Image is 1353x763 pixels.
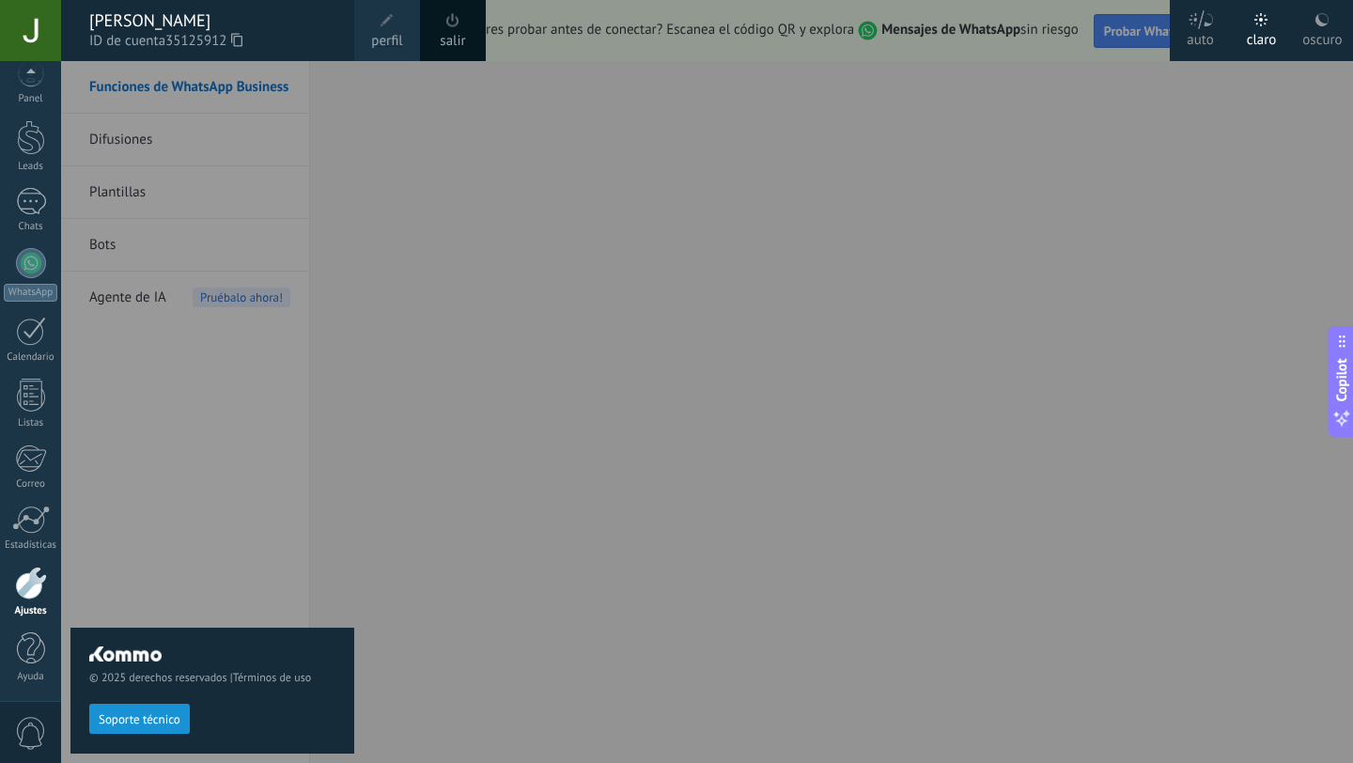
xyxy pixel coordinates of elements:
[233,671,311,685] a: Términos de uso
[4,539,58,552] div: Estadísticas
[4,478,58,490] div: Correo
[89,10,335,31] div: [PERSON_NAME]
[165,31,242,52] span: 35125912
[4,417,58,429] div: Listas
[1332,359,1351,402] span: Copilot
[89,671,335,685] span: © 2025 derechos reservados |
[371,31,402,52] span: perfil
[4,161,58,173] div: Leads
[4,671,58,683] div: Ayuda
[89,711,190,725] a: Soporte técnico
[1247,12,1277,61] div: claro
[4,605,58,617] div: Ajustes
[89,31,335,52] span: ID de cuenta
[4,221,58,233] div: Chats
[4,284,57,302] div: WhatsApp
[1302,12,1342,61] div: oscuro
[89,704,190,734] button: Soporte técnico
[4,351,58,364] div: Calendario
[4,93,58,105] div: Panel
[440,31,465,52] a: salir
[99,713,180,726] span: Soporte técnico
[1187,12,1214,61] div: auto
